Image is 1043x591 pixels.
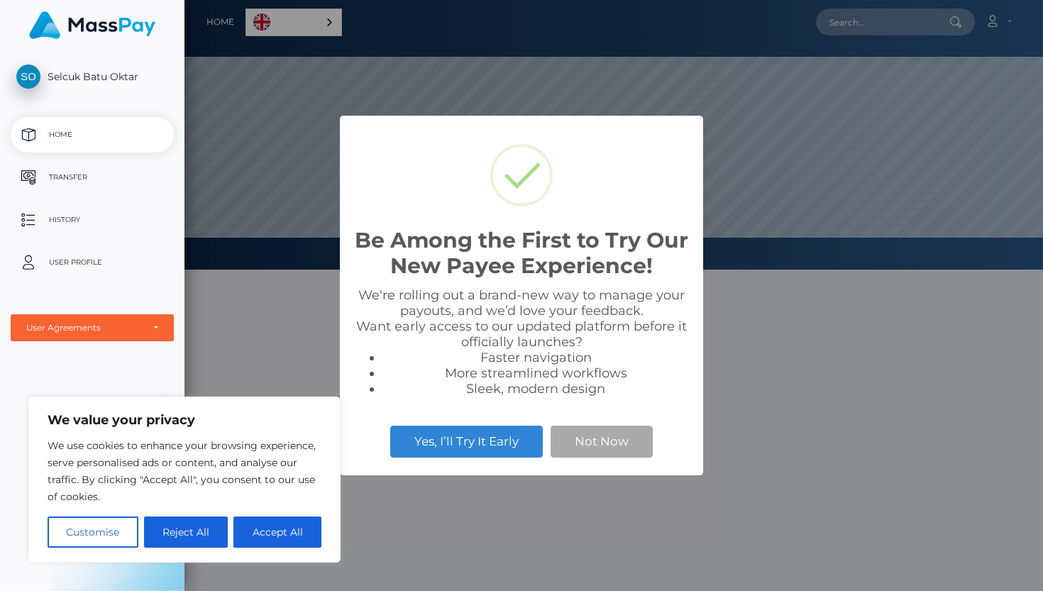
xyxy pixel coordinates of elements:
button: Reject All [144,517,228,548]
button: Yes, I’ll Try It Early [390,426,543,457]
img: MassPay [29,11,155,39]
p: User Profile [16,252,168,273]
h2: Be Among the First to Try Our New Payee Experience! [354,228,689,279]
button: Not Now [551,426,653,457]
p: History [16,209,168,231]
div: We value your privacy [28,397,341,563]
div: User Agreements [26,322,143,333]
li: Sleek, modern design [382,381,689,397]
button: Accept All [233,517,321,548]
button: User Agreements [11,314,174,341]
li: More streamlined workflows [382,365,689,381]
p: Home [16,124,168,145]
p: We use cookies to enhance your browsing experience, serve personalised ads or content, and analys... [48,437,321,505]
li: Faster navigation [382,350,689,365]
span: Selcuk Batu Oktar [11,70,174,83]
button: Customise [48,517,138,548]
div: We're rolling out a brand-new way to manage your payouts, and we’d love your feedback. Want early... [354,287,689,397]
p: We value your privacy [48,412,321,429]
p: Transfer [16,167,168,188]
